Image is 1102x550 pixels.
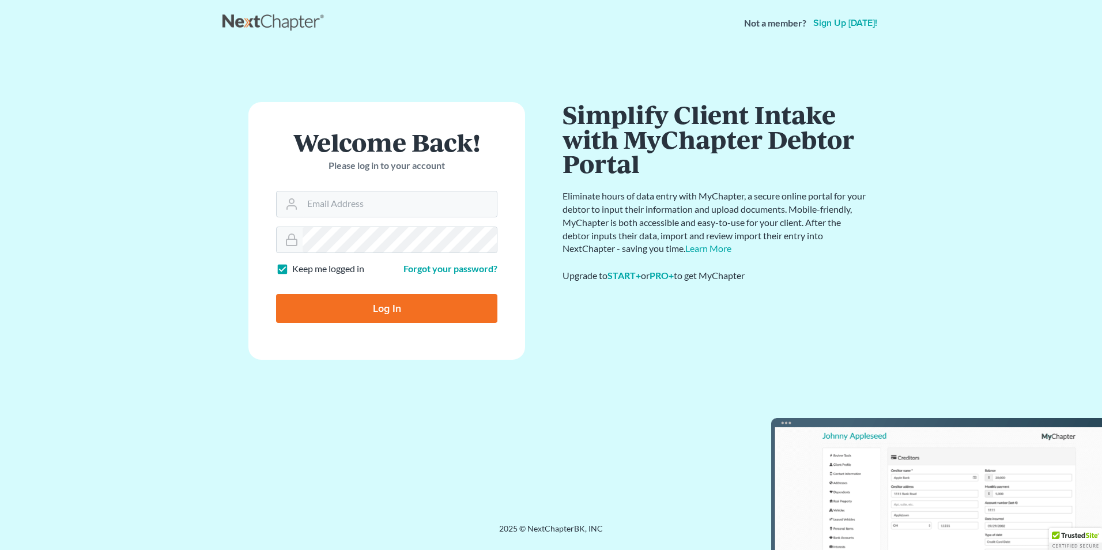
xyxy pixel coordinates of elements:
[222,523,880,544] div: 2025 © NextChapterBK, INC
[276,130,497,155] h1: Welcome Back!
[607,270,641,281] a: START+
[650,270,674,281] a: PRO+
[811,18,880,28] a: Sign up [DATE]!
[563,102,868,176] h1: Simplify Client Intake with MyChapter Debtor Portal
[403,263,497,274] a: Forgot your password?
[744,17,806,30] strong: Not a member?
[685,243,731,254] a: Learn More
[563,190,868,255] p: Eliminate hours of data entry with MyChapter, a secure online portal for your debtor to input the...
[563,269,868,282] div: Upgrade to or to get MyChapter
[1049,528,1102,550] div: TrustedSite Certified
[276,294,497,323] input: Log In
[303,191,497,217] input: Email Address
[292,262,364,276] label: Keep me logged in
[276,159,497,172] p: Please log in to your account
